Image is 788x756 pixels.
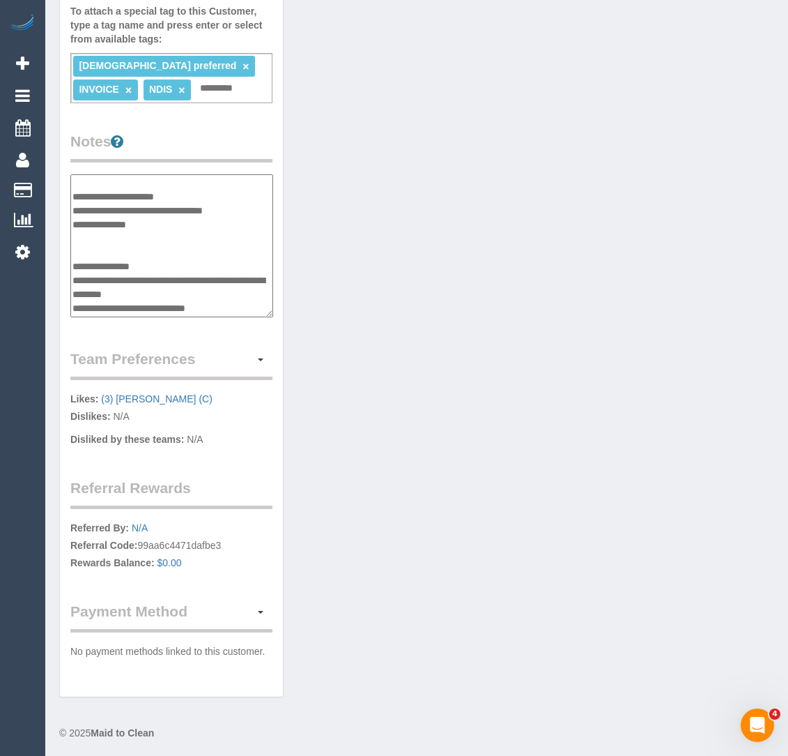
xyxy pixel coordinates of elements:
[79,60,236,71] span: [DEMOGRAPHIC_DATA] preferred
[70,521,129,535] label: Referred By:
[70,349,272,380] legend: Team Preferences
[70,4,272,46] label: To attach a special tag to this Customer, type a tag name and press enter or select from availabl...
[70,556,155,570] label: Rewards Balance:
[769,709,780,720] span: 4
[70,521,272,573] p: 99aa6c4471dafbe3
[149,84,172,95] span: NDIS
[242,61,249,73] a: ×
[101,393,212,405] a: (3) [PERSON_NAME] (C)
[741,709,774,742] iframe: Intercom live chat
[70,478,272,509] legend: Referral Rewards
[8,14,36,33] img: Automaid Logo
[132,522,148,534] a: N/A
[79,84,119,95] span: INVOICE
[70,538,137,552] label: Referral Code:
[70,644,272,658] p: No payment methods linked to this customer.
[157,557,182,568] a: $0.00
[187,434,203,445] span: N/A
[91,727,154,739] strong: Maid to Clean
[178,84,185,96] a: ×
[70,432,184,446] label: Disliked by these teams:
[70,392,98,406] label: Likes:
[70,601,272,633] legend: Payment Method
[113,411,129,422] span: N/A
[70,131,272,162] legend: Notes
[59,726,774,740] div: © 2025
[70,409,111,423] label: Dislikes:
[125,84,132,96] a: ×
